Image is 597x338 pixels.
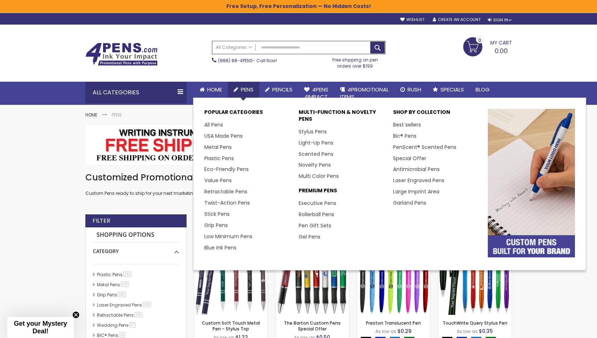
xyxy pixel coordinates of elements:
img: Custom Soft Touch Metal Pen - Stylus Top [194,241,268,315]
a: 0.00 0 [463,37,512,55]
a: Pencils [259,82,298,98]
a: USA Made Pens [204,132,243,140]
a: Novelty Pens [299,161,331,168]
a: Rush [395,82,427,98]
a: Antimicrobial Pens [393,166,440,173]
a: The Barton Custom Pens Special Offer [284,320,341,332]
a: Stick Pens [204,210,230,218]
a: Best sellers [393,121,421,128]
div: Sign In [488,17,512,23]
span: As low as [375,328,396,334]
a: 4Pens4impact [298,82,334,105]
span: - Call Now! [218,57,277,64]
a: PenScent® Scented Pens [393,144,456,151]
a: Wedding Pens37 [95,322,138,328]
a: Plastic Pens283 [95,271,134,278]
a: Retractable Pens [204,188,247,195]
span: 181 [118,292,126,297]
span: Home [207,86,222,93]
a: Blue Ink Pens [204,244,236,251]
span: Pens [241,86,253,93]
a: Stylus Pens [299,128,327,135]
a: All Pens [204,121,223,128]
a: Grip Pens181 [95,292,129,298]
a: Gel Pens [299,233,320,240]
a: Garland Pens [393,199,426,206]
a: Pen Gift Sets [299,222,331,229]
span: 226 [135,312,143,317]
img: custom-pens [488,109,575,257]
a: Pens [228,82,259,98]
div: Category [93,243,179,255]
img: Pens [85,125,512,164]
p: Popular Categories [204,109,291,119]
div: Free shipping on pen orders over $199 [325,54,385,69]
span: All Categories [216,44,252,50]
a: Scented Pens [299,150,333,158]
span: Rush [408,86,421,93]
strong: Shopping Options [93,227,179,243]
a: Metal Pens [204,144,232,151]
div: All Categories [85,82,187,103]
span: Blog [476,86,490,93]
span: Specials [440,86,464,93]
span: 0 [478,37,481,44]
div: Custom Pens ready to ship for your next marketing campaign, always high quality and affordable ge... [85,172,512,197]
a: Custom Soft Touch Metal Pen - Stylus Top [202,320,260,332]
span: 37 [129,322,136,328]
a: Create an Account [433,17,481,22]
span: Get your Mystery Deal! [14,320,67,335]
a: Home [194,82,228,98]
div: Get your Mystery Deal!Close teaser [7,317,74,338]
a: Executive Pens [299,200,336,207]
p: Shop By Collection [393,109,480,119]
img: Preston Translucent Pen [357,241,430,315]
a: Light-Up Pens [299,139,333,146]
span: 283 [123,271,132,277]
span: 4Pens 4impact [304,86,328,100]
span: Pencils [272,86,293,93]
span: 4PROMOTIONAL ITEMS [340,86,389,100]
strong: Filter [93,217,110,225]
a: Blog [470,82,495,98]
p: Premium Pens [299,187,386,198]
strong: Pens [112,112,122,118]
a: All Categories [212,41,256,53]
a: Special Offer [393,155,426,162]
span: 100 [143,302,151,307]
a: Bic® Pens [393,132,417,140]
a: Plastic Pens [204,155,234,162]
a: Value Pens [204,177,232,184]
img: The Barton Custom Pens Special Offer [276,241,349,315]
span: $0.29 [397,328,411,335]
h1: Customized Promotional Pens [85,172,512,183]
a: (888) 88-4PENS [218,57,253,64]
a: Eco-Friendly Pens [204,166,249,173]
a: Large Imprint Area [393,188,439,195]
a: Twist-Action Pens [204,199,250,206]
span: 0.00 [495,46,508,55]
a: Preston Translucent Pen [366,320,421,326]
img: 4Pens Custom Pens and Promotional Products [85,43,158,66]
a: Low Minimum Pens [204,233,252,240]
a: 4PROMOTIONALITEMS [334,82,395,105]
a: Retractable Pens226 [95,312,145,318]
button: Close teaser [72,311,80,318]
a: Laser Engraved Pens100 [95,302,154,308]
span: 16 [119,332,125,338]
a: Multi Color Pens [299,172,339,180]
span: 203 [121,282,129,287]
a: Specials [427,82,470,98]
a: Laser Engraved Pens [393,177,444,184]
a: Metal Pens203 [95,282,132,288]
img: TouchWrite Query Stylus Pen [438,241,512,315]
p: Multi-Function & Novelty Pens [299,109,386,126]
a: Wishlist [400,17,425,22]
a: Rollerball Pens [299,211,334,218]
a: Grip Pens [204,222,228,229]
a: Home [85,112,97,118]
